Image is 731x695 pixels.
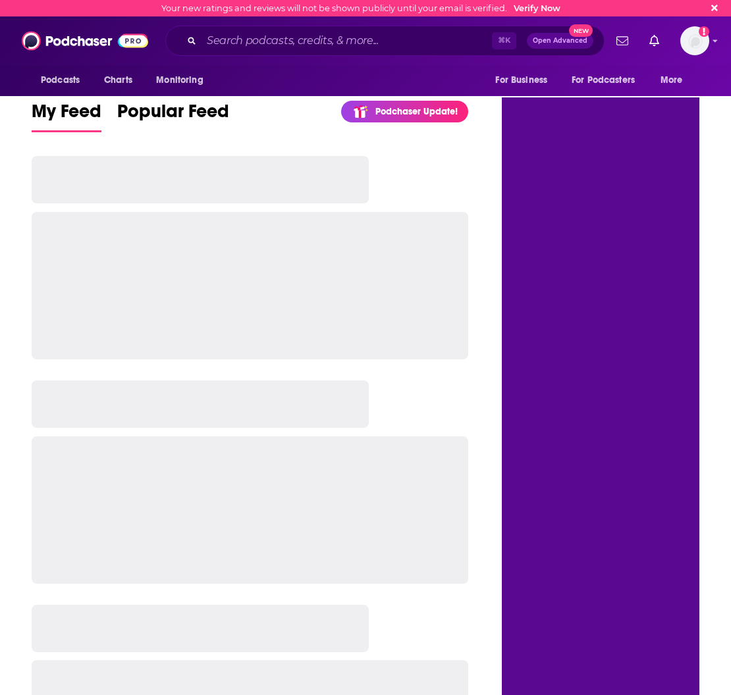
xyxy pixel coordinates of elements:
a: Verify Now [514,3,560,13]
span: Charts [104,71,132,90]
span: For Business [495,71,547,90]
img: User Profile [680,26,709,55]
span: ⌘ K [492,32,516,49]
button: open menu [651,68,699,93]
a: My Feed [32,100,101,132]
a: Show notifications dropdown [611,30,634,52]
button: Open AdvancedNew [527,33,593,49]
span: New [569,24,593,37]
svg: Email not verified [699,26,709,37]
a: Show notifications dropdown [644,30,664,52]
button: open menu [32,68,97,93]
span: Monitoring [156,71,203,90]
a: Charts [95,68,140,93]
button: Show profile menu [680,26,709,55]
span: Open Advanced [533,38,587,44]
span: More [661,71,683,90]
span: For Podcasters [572,71,635,90]
span: Popular Feed [117,100,229,130]
button: open menu [486,68,564,93]
p: Podchaser Update! [375,106,458,117]
a: Popular Feed [117,100,229,132]
button: open menu [563,68,654,93]
span: Logged in as charlottestone [680,26,709,55]
button: open menu [147,68,220,93]
span: Podcasts [41,71,80,90]
div: Your new ratings and reviews will not be shown publicly until your email is verified. [161,3,560,13]
span: My Feed [32,100,101,130]
img: Podchaser - Follow, Share and Rate Podcasts [22,28,148,53]
input: Search podcasts, credits, & more... [202,30,492,51]
div: Search podcasts, credits, & more... [165,26,605,56]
